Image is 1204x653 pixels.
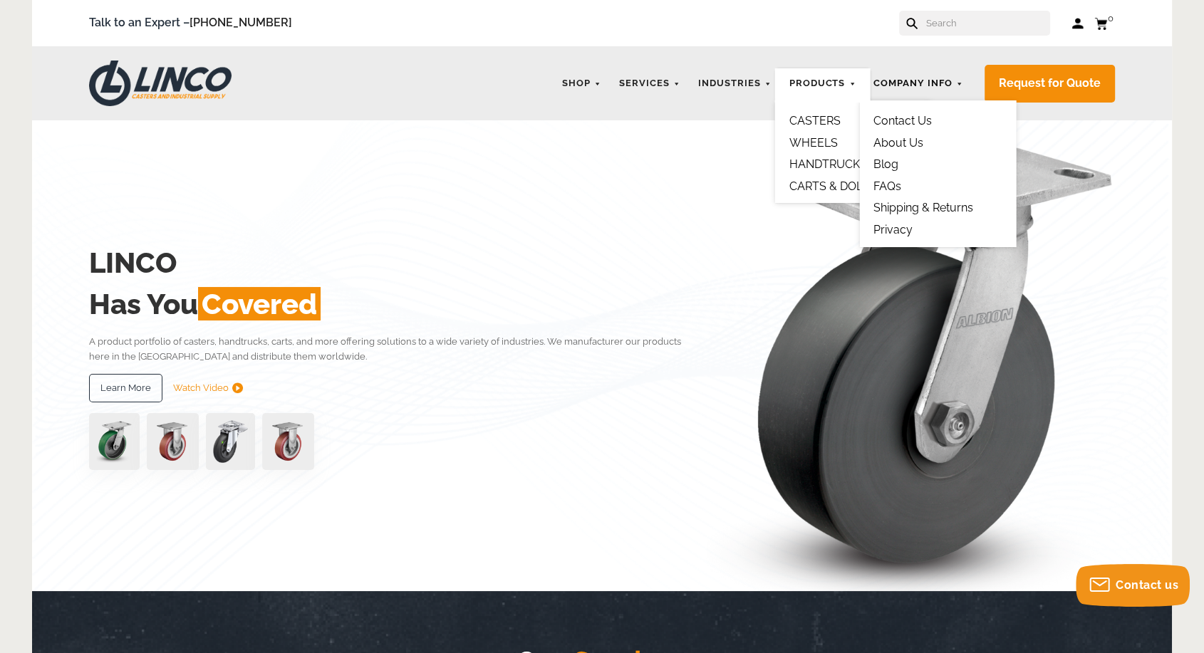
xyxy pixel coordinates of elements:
[89,283,702,325] h2: Has You
[89,61,232,106] img: LINCO CASTERS & INDUSTRIAL SUPPLY
[555,70,608,98] a: Shop
[1071,16,1084,31] a: Log in
[691,70,779,98] a: Industries
[789,136,837,150] a: WHEELS
[190,16,292,29] a: [PHONE_NUMBER]
[873,201,973,214] a: Shipping & Returns
[789,157,866,171] a: HANDTRUCKS
[147,413,199,470] img: capture-59611-removebg-preview-1.png
[89,334,702,365] p: A product portfolio of casters, handtrucks, carts, and more offering solutions to a wide variety ...
[789,179,886,193] a: CARTS & DOLLIES
[89,374,162,402] a: Learn More
[89,413,140,470] img: pn3orx8a-94725-1-1-.png
[612,70,687,98] a: Services
[1094,14,1115,32] a: 0
[873,179,901,193] a: FAQs
[232,382,243,393] img: subtract.png
[1108,13,1114,23] span: 0
[1116,578,1178,592] span: Contact us
[706,120,1115,591] img: linco_caster
[1076,564,1190,607] button: Contact us
[206,413,254,470] img: lvwpp200rst849959jpg-30522-removebg-preview-1.png
[173,374,243,402] a: Watch Video
[89,242,702,283] h2: LINCO
[873,136,923,150] a: About Us
[89,14,292,33] span: Talk to an Expert –
[873,114,932,127] a: Contact Us
[789,114,840,127] a: CASTERS
[873,157,898,171] a: Blog
[925,11,1050,36] input: Search
[782,70,863,98] a: Products
[985,65,1115,103] a: Request for Quote
[873,223,913,236] a: Privacy
[866,70,970,98] a: Company Info
[198,287,321,320] span: Covered
[262,413,314,470] img: capture-59611-removebg-preview-1.png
